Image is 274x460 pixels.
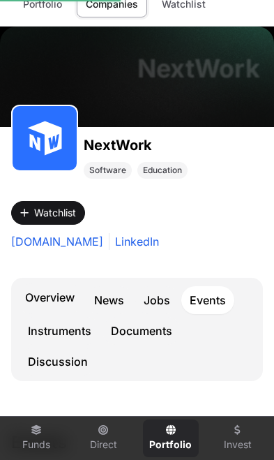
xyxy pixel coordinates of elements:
a: Documents [102,317,181,345]
button: Watchlist [11,201,85,225]
h1: NextWork [137,54,260,82]
a: [DOMAIN_NAME] [11,233,103,250]
a: Funds [8,420,64,457]
a: LinkedIn [109,233,159,250]
h1: NextWork [84,135,188,155]
a: News [86,286,132,314]
img: NextWork.svg [18,112,71,165]
span: Software [89,165,126,176]
a: Discussion [20,348,96,376]
span: Education [143,165,182,176]
a: Events [181,286,234,314]
nav: Tabs [17,283,257,376]
a: Instruments [20,317,100,345]
a: Overview [17,283,83,314]
a: Direct [75,420,131,457]
a: Portfolio [143,420,199,457]
a: Jobs [135,286,178,314]
iframe: Chat Widget [204,393,274,460]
